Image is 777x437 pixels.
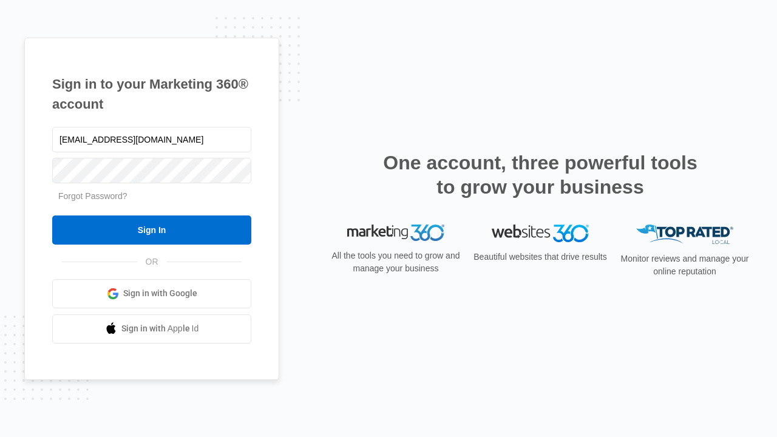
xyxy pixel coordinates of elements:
[58,191,127,201] a: Forgot Password?
[137,256,167,268] span: OR
[52,127,251,152] input: Email
[52,314,251,344] a: Sign in with Apple Id
[492,225,589,242] img: Websites 360
[328,249,464,275] p: All the tools you need to grow and manage your business
[636,225,733,245] img: Top Rated Local
[52,279,251,308] a: Sign in with Google
[472,251,608,263] p: Beautiful websites that drive results
[52,74,251,114] h1: Sign in to your Marketing 360® account
[379,151,701,199] h2: One account, three powerful tools to grow your business
[123,287,197,300] span: Sign in with Google
[347,225,444,242] img: Marketing 360
[617,252,753,278] p: Monitor reviews and manage your online reputation
[52,215,251,245] input: Sign In
[121,322,199,335] span: Sign in with Apple Id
